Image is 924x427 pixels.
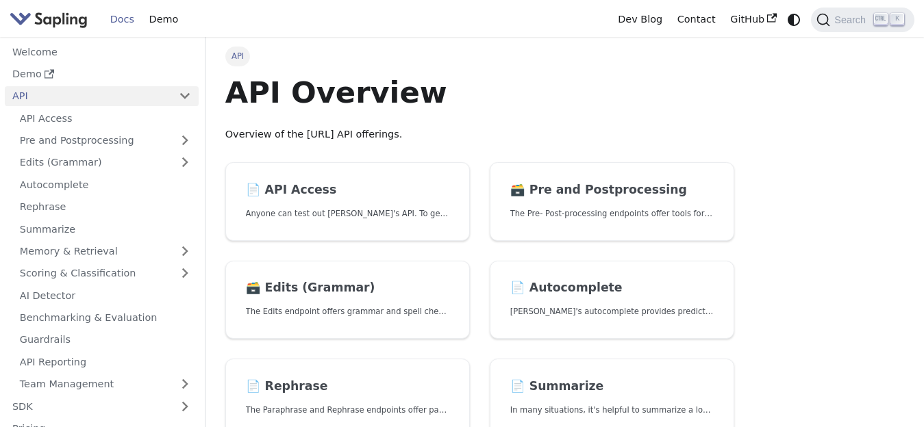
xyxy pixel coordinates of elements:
span: API [225,47,251,66]
a: 📄️ API AccessAnyone can test out [PERSON_NAME]'s API. To get started with the API, simply: [225,162,470,241]
nav: Breadcrumbs [225,47,735,66]
a: Demo [5,64,199,84]
h2: Autocomplete [510,281,714,296]
h2: API Access [246,183,450,198]
a: Sapling.ai [10,10,92,29]
p: The Edits endpoint offers grammar and spell checking. [246,305,450,318]
a: Rephrase [12,197,199,217]
a: GitHub [723,9,784,30]
a: Demo [142,9,186,30]
a: Pre and Postprocessing [12,131,199,151]
p: Overview of the [URL] API offerings. [225,127,735,143]
a: 📄️ Autocomplete[PERSON_NAME]'s autocomplete provides predictions of the next few characters or words [490,261,734,339]
p: Sapling's autocomplete provides predictions of the next few characters or words [510,305,714,318]
span: Search [830,14,874,25]
p: In many situations, it's helpful to summarize a longer document into a shorter, more easily diges... [510,404,714,417]
h2: Rephrase [246,379,450,394]
kbd: K [890,13,904,25]
a: Team Management [12,374,199,394]
a: API Access [12,108,199,128]
a: Edits (Grammar) [12,153,199,172]
a: Scoring & Classification [12,263,199,283]
a: Benchmarking & Evaluation [12,308,199,328]
a: Guardrails [12,330,199,350]
button: Collapse sidebar category 'API' [171,86,199,106]
p: The Pre- Post-processing endpoints offer tools for preparing your text data for ingestation as we... [510,207,714,220]
a: Welcome [5,42,199,62]
h1: API Overview [225,74,735,111]
p: Anyone can test out Sapling's API. To get started with the API, simply: [246,207,450,220]
button: Expand sidebar category 'SDK' [171,396,199,416]
h2: Pre and Postprocessing [510,183,714,198]
button: Search (Ctrl+K) [811,8,914,32]
a: Contact [670,9,723,30]
a: AI Detector [12,285,199,305]
img: Sapling.ai [10,10,88,29]
h2: Summarize [510,379,714,394]
a: Memory & Retrieval [12,242,199,261]
button: Switch between dark and light mode (currently system mode) [784,10,804,29]
a: Autocomplete [12,174,199,194]
a: 🗃️ Edits (Grammar)The Edits endpoint offers grammar and spell checking. [225,261,470,339]
a: Dev Blog [610,9,669,30]
a: Summarize [12,219,199,239]
a: 🗃️ Pre and PostprocessingThe Pre- Post-processing endpoints offer tools for preparing your text d... [490,162,734,241]
a: API Reporting [12,352,199,372]
p: The Paraphrase and Rephrase endpoints offer paraphrasing for particular styles. [246,404,450,417]
a: SDK [5,396,171,416]
h2: Edits (Grammar) [246,281,450,296]
a: API [5,86,171,106]
a: Docs [103,9,142,30]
